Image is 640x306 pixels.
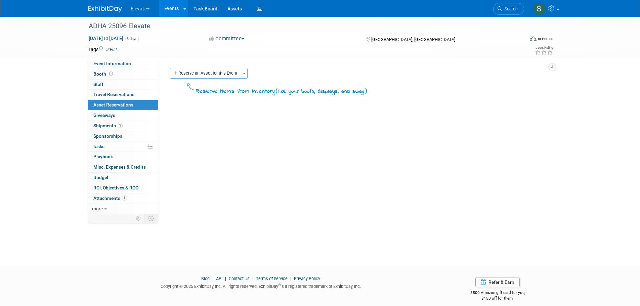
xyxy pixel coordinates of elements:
div: In-Person [538,36,553,41]
a: API [216,276,222,281]
img: ExhibitDay [88,6,122,12]
a: Misc. Expenses & Credits [88,162,158,172]
span: Shipments [93,123,123,128]
span: | [223,276,228,281]
span: Playbook [93,154,113,159]
a: Tasks [88,142,158,152]
span: more [92,206,103,211]
a: Asset Reservations [88,100,158,110]
td: Toggle Event Tabs [144,214,158,223]
a: Privacy Policy [294,276,320,281]
span: Giveaways [93,113,115,118]
span: to [103,36,109,41]
div: ADHA 25096 Elevate [86,20,514,32]
span: [GEOGRAPHIC_DATA], [GEOGRAPHIC_DATA] [371,37,455,42]
span: ROI, Objectives & ROO [93,185,138,190]
a: Refer & Earn [475,277,520,287]
span: Staff [93,82,103,87]
a: Travel Reservations [88,90,158,100]
span: Booth [93,71,114,77]
a: Edit [106,47,117,52]
img: Samantha Meyers [533,2,546,15]
a: more [88,204,158,214]
button: Committed [207,35,247,42]
div: $150 off for them. [443,296,552,301]
a: ROI, Objectives & ROO [88,183,158,193]
div: Reserve items from inventory [196,87,368,96]
span: Booth not reserved yet [108,71,114,76]
td: Tags [88,46,117,53]
a: Event Information [88,59,158,69]
span: [DATE] [DATE] [88,35,124,41]
sup: ® [278,283,281,287]
span: Misc. Expenses & Credits [93,164,146,170]
span: Event Information [93,61,131,66]
span: | [251,276,255,281]
a: Shipments1 [88,121,158,131]
a: Staff [88,80,158,90]
span: Sponsorships [93,133,122,139]
a: Giveaways [88,111,158,121]
button: Reserve an Asset for this Event [170,68,241,79]
a: Search [493,3,524,15]
a: Budget [88,173,158,183]
div: $500 Amazon gift card for you, [443,286,552,301]
img: Format-Inperson.png [530,36,537,41]
td: Personalize Event Tab Strip [133,214,144,223]
div: Event Rating [535,46,553,49]
a: Terms of Service [256,276,288,281]
span: (3 days) [125,37,139,41]
span: Budget [93,175,109,180]
span: Attachments [93,195,127,201]
span: 1 [122,195,127,201]
span: | [289,276,293,281]
span: Travel Reservations [93,92,134,97]
a: Playbook [88,152,158,162]
a: Booth [88,69,158,79]
div: Event Format [484,35,554,45]
span: Search [502,6,518,11]
a: Blog [201,276,210,281]
div: Copyright © 2025 ExhibitDay, Inc. All rights reserved. ExhibitDay is a registered trademark of Ex... [88,282,434,290]
a: Attachments1 [88,193,158,204]
span: 1 [118,123,123,128]
span: like your booth, displays, and swag [279,88,365,95]
span: ( [275,87,279,94]
a: Contact Us [229,276,250,281]
span: Tasks [93,144,104,149]
span: | [211,276,215,281]
a: Sponsorships [88,131,158,141]
span: ) [365,87,368,94]
span: Asset Reservations [93,102,133,107]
